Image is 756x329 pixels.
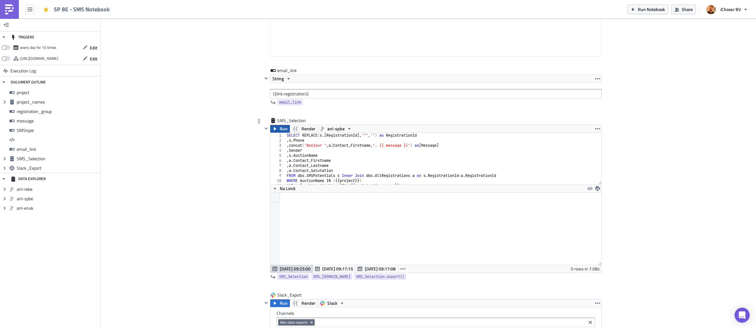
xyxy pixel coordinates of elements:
body: Rich Text Area. Press ALT-0 for help. [3,3,329,13]
button: Edit [79,43,100,53]
span: SMS_Selection [279,274,308,280]
h1: Parameters for SMS selection [3,6,329,16]
body: Rich Text Area. Press ALT-0 for help. [3,5,329,13]
button: Render [289,125,318,133]
li: FInal SMS: Envie de profiter de votre propre énergie solaire ? Dernière chance ! Consultez votre ... [15,12,329,22]
div: 5 [270,153,285,158]
span: SMS_Selection.export() [356,274,404,280]
span: SMS_Selection [277,117,306,124]
button: Slack [318,299,347,307]
div: 6 [270,158,285,163]
div: TRIGGERS [11,31,34,43]
div: Open Intercom Messenger [735,308,750,323]
span: message [17,118,99,124]
span: SMS_[DOMAIN_NAME] [313,274,351,280]
span: String [272,75,284,82]
span: Slack [327,299,337,307]
span: anl-spbe [327,125,345,133]
p: Example message Wallonia: [3,3,329,8]
li: Deposit SMS: Vos propres panneaux solaires ? Payez votre caution avant la fin de cette semaine vi... [15,22,329,27]
button: Render [289,299,318,307]
h2: Message [3,5,329,13]
span: Render [301,299,315,307]
p: Don't forget to update the with the sent messages. [3,16,315,21]
p: Enter the project, we expect a specific format where each project is within single quotes and eac... [3,3,329,13]
span: email_link [17,146,99,152]
div: 8 [270,168,285,173]
span: anl-spbe [17,196,99,201]
button: iChoosr BV [702,3,751,16]
button: [DATE] 09:25:00 [270,265,313,273]
body: Rich Text Area. Press ALT-0 for help. [3,3,329,8]
p: Enter the message you want to send out, make sure this message is not longer than 151 characters ... [3,3,329,13]
button: Clear selected items [587,319,594,326]
a: SMS_Selection.export() [354,274,406,280]
button: Run [270,299,290,307]
img: Avatar [706,4,716,15]
body: Rich Text Area. Press ALT-0 for help. [3,3,315,21]
div: 2 [270,138,285,143]
h2: Registration groups [3,5,329,13]
div: DOCUMENT OUTLINE [11,77,46,88]
div: every day for 10 times [20,43,56,52]
iframe: Rich Text Area [270,11,601,56]
button: Hide content [262,299,270,307]
body: Rich Text Area. Press ALT-0 for help. [3,3,329,27]
div: 3 [270,143,285,148]
div: 0 rows in 7.08s [571,265,600,273]
span: iChoosr BV [720,6,741,13]
button: No Limit [270,185,298,192]
span: Execution Log [10,65,36,77]
span: SP BE - SMS Notebook [54,6,110,13]
span: #be-data-exports [280,320,308,325]
span: Edit [90,55,97,62]
div: 10 [270,178,285,183]
span: Share [682,6,693,13]
button: Run Notebook [627,4,668,14]
h2: SMS Type [3,5,329,13]
button: Share [671,4,696,14]
button: Run [270,125,290,133]
div: https://pushmetrics.io/api/v1/report/75rQK9JlZ4/webhook?token=0cb4af96c53e42469b98bf3f00bd7ded [20,54,58,63]
span: project_names [17,99,99,105]
span: SMS_Selection [17,156,99,162]
span: anl-rebe [17,186,99,192]
body: Rich Text Area. Press ALT-0 for help. [3,6,329,16]
label: Channels [277,310,595,316]
span: Run [280,299,288,307]
a: SMS_[DOMAIN_NAME] [311,274,352,280]
button: [DATE] 09:17:08 [355,265,398,273]
span: [DATE] 09:17:08 [365,265,396,272]
span: [DATE] 09:25:00 [280,265,311,272]
li: Deposit SMS: Je eigen zonnepanelen? Betaal voor het einde van deze week je waarborg voor de groep... [15,17,329,27]
span: Slack_Export [17,165,99,171]
li: FInal SMS: Ook genieten van je eigen zonne-energie? Laatste kans! Bekijk je voorstel voor de groe... [15,12,329,17]
div: 11 [270,183,285,188]
span: registration_group [17,109,99,114]
button: Edit [79,54,100,64]
a: email_link [277,99,303,105]
div: 7 [270,163,285,168]
span: Edit [90,44,97,51]
span: SMStype [17,128,99,133]
div: 9 [270,173,285,178]
span: Run Notebook [638,6,665,13]
span: email_link [279,99,301,105]
a: google sheet [52,16,77,21]
p: Example message [GEOGRAPHIC_DATA]: [3,3,329,8]
button: Hide content [262,125,270,132]
button: Remove Tag [309,319,315,326]
div: DATA EXPLORER [11,173,46,184]
span: No Limit [280,185,295,192]
p: Adjust the parameters for your SMS selection, once they have all been filled in you can press the... [3,3,329,13]
p: SPBE: {{ SMStype }} SMS data export for group {{ registration_group }} in the {{ project }} aucti... [3,3,315,8]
